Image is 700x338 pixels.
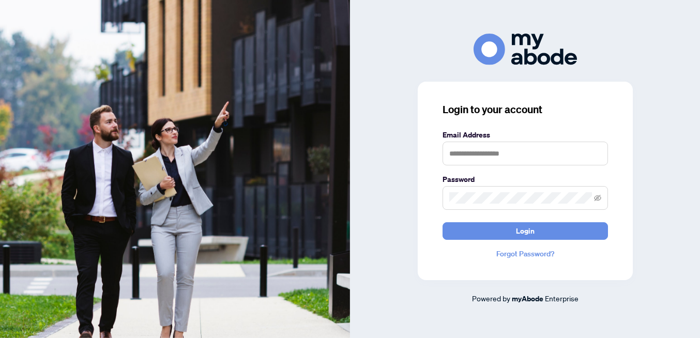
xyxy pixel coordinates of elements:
label: Password [443,174,608,185]
a: Forgot Password? [443,248,608,259]
img: ma-logo [474,34,577,65]
h3: Login to your account [443,102,608,117]
span: Login [516,223,535,239]
label: Email Address [443,129,608,141]
span: eye-invisible [594,194,601,202]
button: Login [443,222,608,240]
span: Powered by [472,294,510,303]
span: Enterprise [545,294,579,303]
a: myAbode [512,293,543,304]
